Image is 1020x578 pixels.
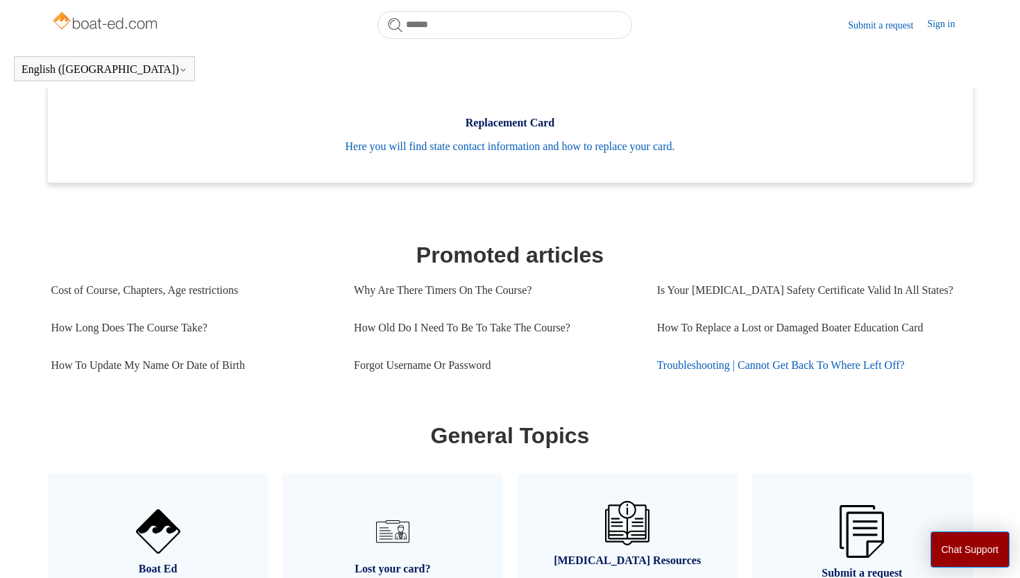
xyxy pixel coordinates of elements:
[354,309,636,347] a: How Old Do I Need To Be To Take The Course?
[51,419,969,452] h1: General Topics
[354,347,636,384] a: Forgot Username Or Password
[927,17,969,33] a: Sign in
[657,309,960,347] a: How To Replace a Lost or Damaged Boater Education Card
[51,347,334,384] a: How To Update My Name Or Date of Birth
[69,115,952,131] span: Replacement Card
[840,505,884,559] img: 01HZPCYW3NK71669VZTW7XY4G9
[51,309,334,347] a: How Long Does The Course Take?
[51,8,162,36] img: Boat-Ed Help Center home page
[657,272,960,309] a: Is Your [MEDICAL_DATA] Safety Certificate Valid In All States?
[538,552,717,569] span: [MEDICAL_DATA] Resources
[848,18,927,33] a: Submit a request
[605,501,649,545] img: 01HZPCYVZMCNPYXCC0DPA2R54M
[69,138,952,155] span: Here you will find state contact information and how to replace your card.
[51,238,969,272] h1: Promoted articles
[657,347,960,384] a: Troubleshooting | Cannot Get Back To Where Left Off?
[69,561,248,577] span: Boat Ed
[303,561,482,577] span: Lost your card?
[22,63,187,76] button: English ([GEOGRAPHIC_DATA])
[354,272,636,309] a: Why Are There Timers On The Course?
[51,272,334,309] a: Cost of Course, Chapters, Age restrictions
[377,11,632,39] input: Search
[136,509,180,554] img: 01HZPCYVNCVF44JPJQE4DN11EA
[930,531,1010,568] button: Chat Support
[48,80,973,183] a: Replacement Card Here you will find state contact information and how to replace your card.
[371,509,415,554] img: 01HZPCYVT14CG9T703FEE4SFXC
